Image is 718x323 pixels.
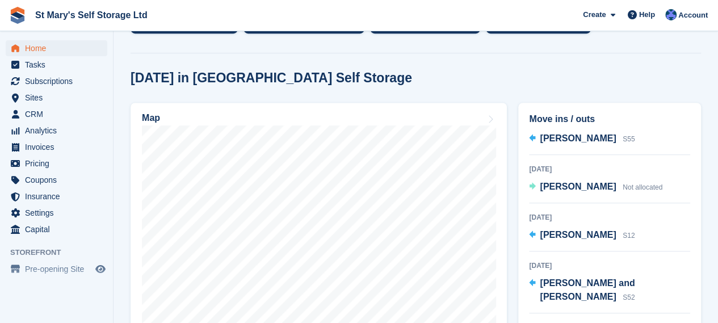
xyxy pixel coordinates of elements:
[529,261,690,271] div: [DATE]
[623,293,635,301] span: S52
[6,156,107,171] a: menu
[529,112,690,126] h2: Move ins / outs
[639,9,655,20] span: Help
[25,139,93,155] span: Invoices
[25,73,93,89] span: Subscriptions
[540,230,616,240] span: [PERSON_NAME]
[540,182,616,191] span: [PERSON_NAME]
[25,221,93,237] span: Capital
[6,57,107,73] a: menu
[6,261,107,277] a: menu
[25,57,93,73] span: Tasks
[529,212,690,223] div: [DATE]
[6,73,107,89] a: menu
[6,221,107,237] a: menu
[31,6,152,24] a: St Mary's Self Storage Ltd
[131,70,412,86] h2: [DATE] in [GEOGRAPHIC_DATA] Self Storage
[6,205,107,221] a: menu
[6,90,107,106] a: menu
[25,188,93,204] span: Insurance
[623,183,662,191] span: Not allocated
[25,106,93,122] span: CRM
[10,247,113,258] span: Storefront
[25,40,93,56] span: Home
[25,123,93,139] span: Analytics
[6,188,107,204] a: menu
[623,135,635,143] span: S55
[678,10,708,21] span: Account
[6,139,107,155] a: menu
[529,180,662,195] a: [PERSON_NAME] Not allocated
[25,156,93,171] span: Pricing
[25,261,93,277] span: Pre-opening Site
[529,164,690,174] div: [DATE]
[94,262,107,276] a: Preview store
[142,113,160,123] h2: Map
[25,90,93,106] span: Sites
[6,106,107,122] a: menu
[665,9,677,20] img: Matthew Keenan
[9,7,26,24] img: stora-icon-8386f47178a22dfd0bd8f6a31ec36ba5ce8667c1dd55bd0f319d3a0aa187defe.svg
[529,132,635,146] a: [PERSON_NAME] S55
[623,232,635,240] span: S12
[529,276,690,305] a: [PERSON_NAME] and [PERSON_NAME] S52
[6,40,107,56] a: menu
[25,205,93,221] span: Settings
[6,123,107,139] a: menu
[583,9,606,20] span: Create
[540,278,635,301] span: [PERSON_NAME] and [PERSON_NAME]
[529,228,635,243] a: [PERSON_NAME] S12
[6,172,107,188] a: menu
[25,172,93,188] span: Coupons
[540,133,616,143] span: [PERSON_NAME]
